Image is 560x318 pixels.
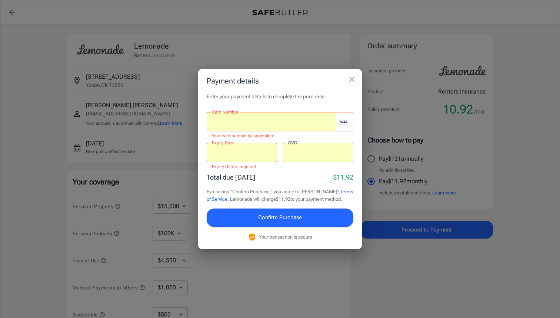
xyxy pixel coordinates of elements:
h2: Payment details [198,69,362,93]
a: Terms of Service [207,189,353,202]
p: By clicking "Confirm Purchase," you agree to [PERSON_NAME]'s . Lemonade will charge $11.92 to you... [207,188,353,203]
svg: visa [339,119,348,125]
p: Enter your payment details to complete the purchase. [207,93,353,100]
button: Confirm Purchase [207,209,353,226]
iframe: Secure card number input frame [212,118,336,125]
p: Total due [DATE] [207,172,255,182]
iframe: Secure CVC input frame [288,149,348,156]
label: Expiry Date [212,140,234,146]
p: Your transaction is secure [259,233,312,240]
p: Your card number is incomplete. [212,132,348,140]
span: Confirm Purchase [258,213,302,222]
label: CVC [288,140,297,146]
button: close [344,72,359,87]
p: Expiry Date is required [212,163,272,171]
p: $11.92 [333,172,353,182]
label: Card Number [212,109,238,115]
iframe: Secure expiration date input frame [212,149,272,156]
